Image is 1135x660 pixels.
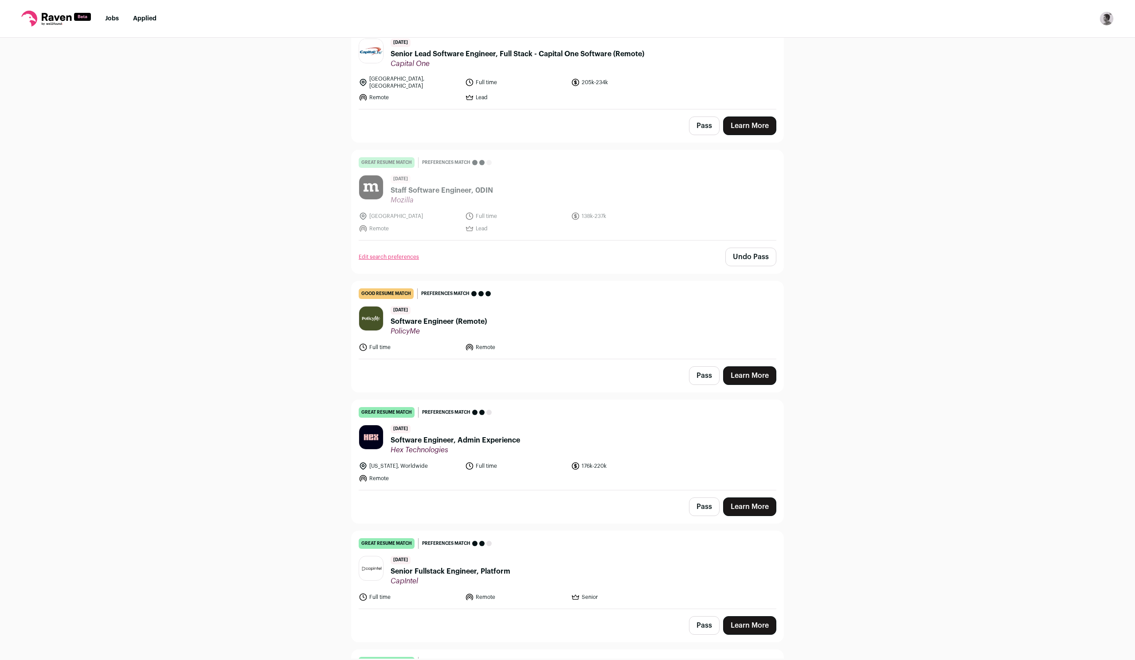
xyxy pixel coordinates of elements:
button: Pass [689,616,720,635]
div: great resume match [359,407,415,418]
img: 8077736-medium_jpg [1100,12,1114,26]
button: Pass [689,116,720,135]
li: Remote [465,593,566,602]
li: Remote [359,224,460,233]
img: ed6f39911129357e39051950c0635099861b11d33cdbe02a057c56aa8f195c9d [359,175,383,199]
a: great resume match Preferences match [DATE] Senior Fullstack Engineer, Platform CapIntel Full tim... [352,531,783,609]
a: Edit search preferences [359,253,419,260]
span: [DATE] [391,306,411,314]
li: Lead [465,93,566,102]
a: Learn More [723,616,776,635]
span: Senior Lead Software Engineer, Full Stack - Capital One Software (Remote) [391,49,644,59]
li: Remote [465,343,566,352]
span: [DATE] [391,39,411,47]
span: [DATE] [391,425,411,433]
div: good resume match [359,288,414,299]
span: Preferences match [422,539,470,548]
span: Preferences match [422,158,470,167]
li: Full time [359,343,460,352]
span: Software Engineer (Remote) [391,316,487,327]
a: Applied [133,16,157,22]
a: Learn More [723,366,776,385]
a: good resume match Preferences match [DATE] Software Engineer (Remote) PolicyMe Full time Remote [352,281,783,359]
button: Pass [689,366,720,385]
li: Lead [465,224,566,233]
span: Preferences match [422,408,470,417]
li: Remote [359,474,460,483]
li: [GEOGRAPHIC_DATA] [359,212,460,221]
span: Capital One [391,59,644,68]
li: 138k-237k [571,212,672,221]
span: CapIntel [391,577,510,586]
img: fef1c45605c88cd72c394284d74b5c24c8369b7a040e634789dcc945091d9fd5.png [359,563,383,575]
button: Undo Pass [725,248,776,266]
a: Learn More [723,497,776,516]
li: Remote [359,93,460,102]
span: PolicyMe [391,327,487,336]
li: [US_STATE], Worldwide [359,462,460,470]
img: b84194a4681c722cdcfcff4783575f840fee2a02446e18f53b2905f52ff019b5.jpg [359,425,383,449]
a: great resume match Preferences match [DATE] Software Engineer, Admin Experience Hex Technologies ... [352,400,783,490]
img: 24b4cd1a14005e1eb0453b1a75ab48f7ab5ae425408ff78ab99c55fada566dcb.jpg [359,39,383,63]
div: great resume match [359,157,415,168]
span: Software Engineer, Admin Experience [391,435,520,446]
a: Learn More [723,116,776,135]
div: great resume match [359,538,415,549]
a: Jobs [105,16,119,22]
a: great resume match Preferences match [DATE] Staff Software Engineer, 0DIN Mozilla [GEOGRAPHIC_DAT... [352,150,783,240]
button: Pass [689,497,720,516]
span: Staff Software Engineer, 0DIN [391,185,493,196]
li: Full time [465,75,566,89]
span: Mozilla [391,196,493,205]
li: Full time [465,462,566,470]
li: 205k-234k [571,75,672,89]
span: Hex Technologies [391,446,520,454]
button: Open dropdown [1100,12,1114,26]
li: Full time [465,212,566,221]
span: Preferences match [421,289,470,298]
li: Senior [571,593,672,602]
li: Full time [359,593,460,602]
span: [DATE] [391,556,411,564]
a: good resume match Preferences match [DATE] Senior Lead Software Engineer, Full Stack - Capital On... [352,14,783,109]
span: [DATE] [391,175,411,183]
li: 176k-220k [571,462,672,470]
span: Senior Fullstack Engineer, Platform [391,566,510,577]
li: [GEOGRAPHIC_DATA], [GEOGRAPHIC_DATA] [359,75,460,89]
img: 8f08461f69f5544a4921fd8e22f601df971b667297244e4e7f1aab3c1f4d6caf.jpg [359,307,383,330]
